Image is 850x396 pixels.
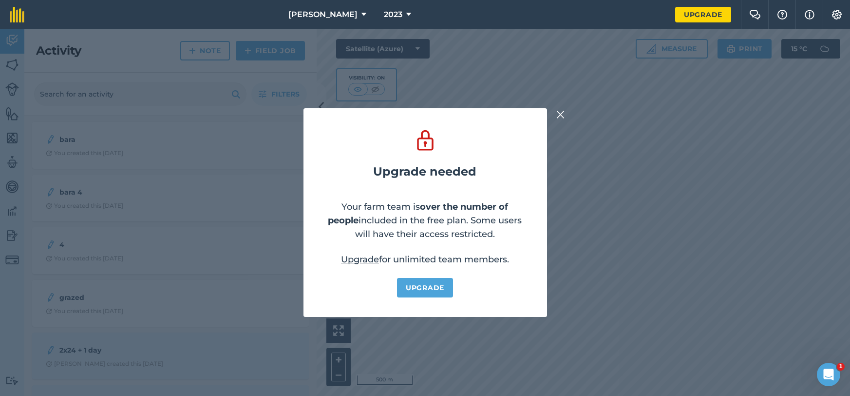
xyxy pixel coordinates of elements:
[341,253,509,266] p: for unlimited team members.
[323,200,528,241] p: Your farm team is included in the free plan. Some users will have their access restricted.
[776,10,788,20] img: A question mark icon
[10,7,24,22] img: fieldmargin Logo
[831,10,843,20] img: A cog icon
[328,201,509,226] strong: over the number of people
[384,9,402,20] span: 2023
[837,363,845,371] span: 1
[675,7,731,22] a: Upgrade
[397,278,453,297] a: Upgrade
[817,363,840,386] iframe: Intercom live chat
[805,9,814,20] img: svg+xml;base64,PHN2ZyB4bWxucz0iaHR0cDovL3d3dy53My5vcmcvMjAwMC9zdmciIHdpZHRoPSIxNyIgaGVpZ2h0PSIxNy...
[749,10,761,20] img: Two speech bubbles overlapping with the left bubble in the forefront
[556,109,565,120] img: svg+xml;base64,PHN2ZyB4bWxucz0iaHR0cDovL3d3dy53My5vcmcvMjAwMC9zdmciIHdpZHRoPSIyMiIgaGVpZ2h0PSIzMC...
[288,9,358,20] span: [PERSON_NAME]
[341,254,379,265] a: Upgrade
[374,165,477,178] h2: Upgrade needed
